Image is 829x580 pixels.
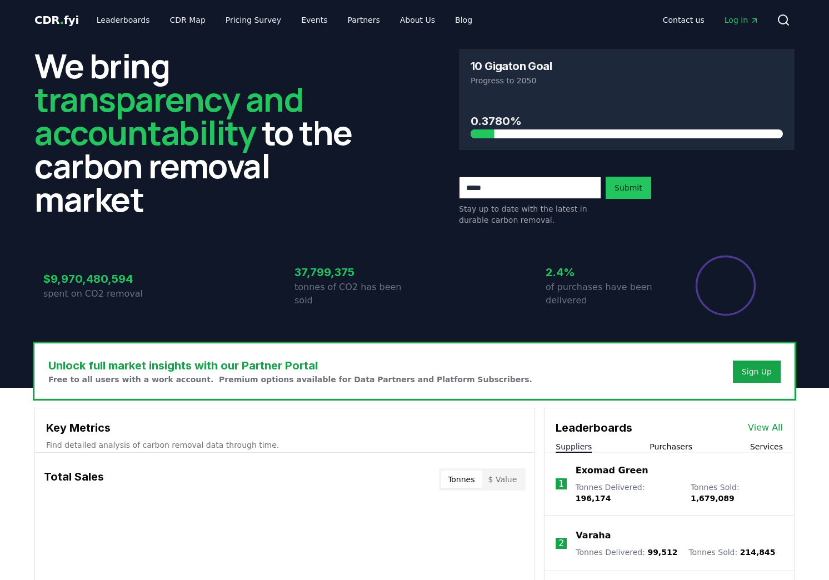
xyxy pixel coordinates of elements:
span: 214,845 [740,548,776,557]
h2: We bring to the carbon removal market [34,49,370,216]
h3: $9,970,480,594 [43,271,163,287]
a: Sign Up [742,366,772,377]
button: Purchasers [650,441,692,452]
p: Tonnes Sold : [688,547,775,558]
a: Pricing Survey [217,10,290,30]
p: Tonnes Sold : [691,482,783,504]
h3: 0.3780% [471,113,783,129]
button: Tonnes [441,471,481,488]
h3: 10 Gigaton Goal [471,61,552,72]
p: Tonnes Delivered : [576,547,677,558]
p: Stay up to date with the latest in durable carbon removal. [459,203,601,226]
a: Partners [339,10,389,30]
span: CDR fyi [34,13,79,27]
button: $ Value [482,471,524,488]
h3: 37,799,375 [294,264,414,281]
span: Log in [725,14,759,26]
span: 99,512 [647,548,677,557]
p: tonnes of CO2 has been sold [294,281,414,307]
a: About Us [391,10,444,30]
button: Services [750,441,783,452]
p: 2 [558,537,564,550]
a: Blog [446,10,481,30]
a: View All [748,421,783,434]
span: 196,174 [576,494,611,503]
span: transparency and accountability [34,76,303,155]
h3: Leaderboards [556,419,632,436]
p: Tonnes Delivered : [576,482,680,504]
a: Contact us [654,10,713,30]
span: . [60,13,64,27]
span: 1,679,089 [691,494,735,503]
nav: Main [654,10,768,30]
p: Free to all users with a work account. Premium options available for Data Partners and Platform S... [48,374,532,385]
h3: Key Metrics [46,419,523,436]
a: CDR Map [161,10,214,30]
a: Exomad Green [576,464,648,477]
div: Percentage of sales delivered [695,254,757,317]
h3: 2.4% [546,264,666,281]
p: Find detailed analysis of carbon removal data through time. [46,439,523,451]
a: Varaha [576,529,611,542]
h3: Total Sales [44,468,104,491]
button: Sign Up [733,361,781,383]
p: of purchases have been delivered [546,281,666,307]
nav: Main [88,10,481,30]
a: Events [292,10,336,30]
button: Submit [606,177,651,199]
p: spent on CO2 removal [43,287,163,301]
a: Log in [716,10,768,30]
button: Suppliers [556,441,592,452]
h3: Unlock full market insights with our Partner Portal [48,357,532,374]
p: Progress to 2050 [471,75,783,86]
a: Leaderboards [88,10,159,30]
a: CDR.fyi [34,12,79,28]
p: 1 [558,477,564,491]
